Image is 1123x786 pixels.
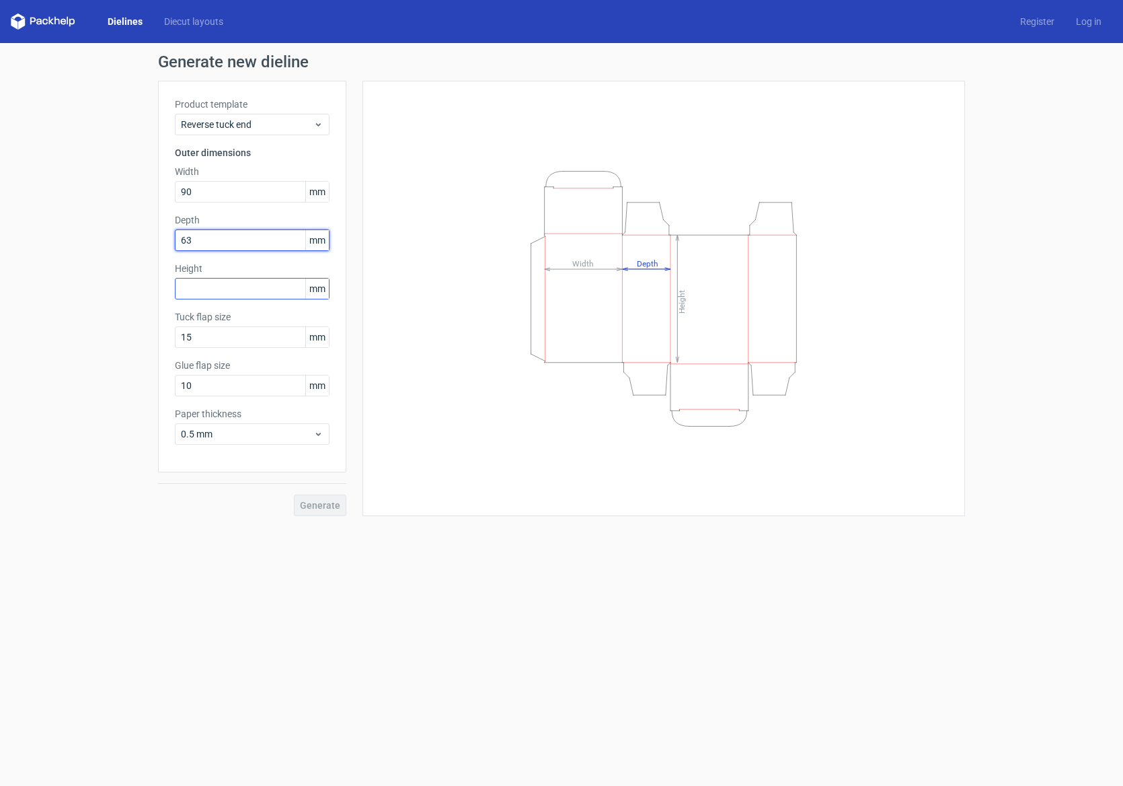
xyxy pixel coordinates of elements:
[175,213,330,227] label: Depth
[305,230,329,250] span: mm
[637,258,658,268] tspan: Depth
[677,289,687,313] tspan: Height
[153,15,234,28] a: Diecut layouts
[572,258,594,268] tspan: Width
[181,427,313,441] span: 0.5 mm
[175,359,330,372] label: Glue flap size
[305,279,329,299] span: mm
[175,407,330,421] label: Paper thickness
[97,15,153,28] a: Dielines
[305,327,329,347] span: mm
[175,146,330,159] h3: Outer dimensions
[175,310,330,324] label: Tuck flap size
[175,262,330,275] label: Height
[1065,15,1112,28] a: Log in
[305,376,329,396] span: mm
[181,118,313,131] span: Reverse tuck end
[1009,15,1065,28] a: Register
[158,54,965,70] h1: Generate new dieline
[175,165,330,178] label: Width
[175,98,330,111] label: Product template
[305,182,329,202] span: mm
